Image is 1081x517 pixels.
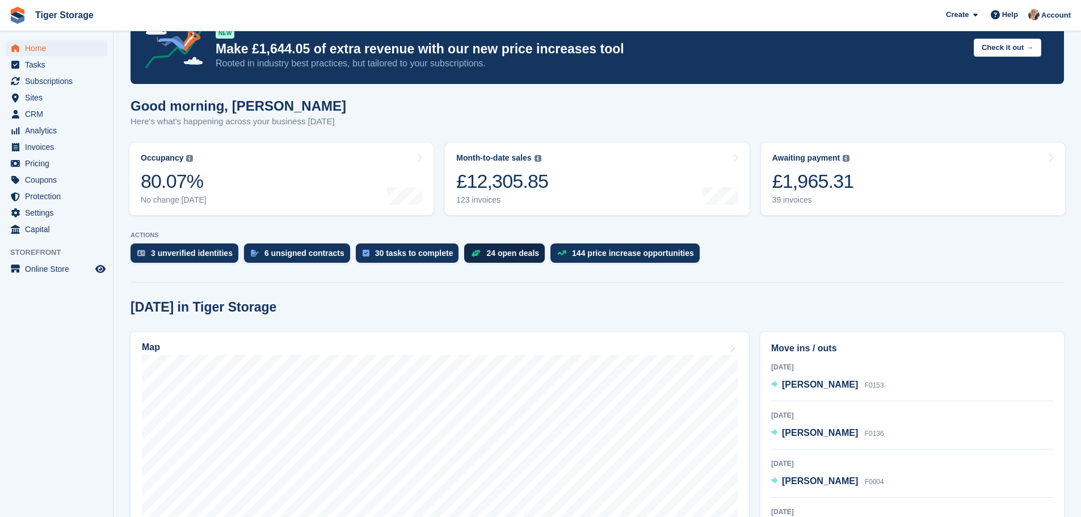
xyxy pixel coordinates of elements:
div: [DATE] [771,507,1053,517]
a: 6 unsigned contracts [244,243,356,268]
a: menu [6,261,107,277]
span: F0004 [865,478,884,486]
a: [PERSON_NAME] F0153 [771,378,884,393]
a: menu [6,155,107,171]
div: 123 invoices [456,195,548,205]
div: £12,305.85 [456,170,548,193]
button: Check it out → [974,39,1041,57]
a: 24 open deals [464,243,550,268]
a: Preview store [94,262,107,276]
div: No change [DATE] [141,195,207,205]
span: Account [1041,10,1071,21]
img: icon-info-grey-7440780725fd019a000dd9b08b2336e03edf1995a4989e88bcd33f0948082b44.svg [535,155,541,162]
span: F0153 [865,381,884,389]
div: 80.07% [141,170,207,193]
img: price_increase_opportunities-93ffe204e8149a01c8c9dc8f82e8f89637d9d84a8eef4429ea346261dce0b2c0.svg [557,250,566,255]
img: contract_signature_icon-13c848040528278c33f63329250d36e43548de30e8caae1d1a13099fd9432cc5.svg [251,250,259,257]
a: menu [6,90,107,106]
a: Occupancy 80.07% No change [DATE] [129,143,434,215]
span: Analytics [25,123,93,138]
a: menu [6,40,107,56]
div: [DATE] [771,459,1053,469]
a: menu [6,123,107,138]
a: Month-to-date sales £12,305.85 123 invoices [445,143,749,215]
span: [PERSON_NAME] [782,428,858,438]
div: 30 tasks to complete [375,249,453,258]
span: Coupons [25,172,93,188]
p: ACTIONS [131,232,1064,239]
img: task-75834270c22a3079a89374b754ae025e5fb1db73e45f91037f5363f120a921f8.svg [363,250,369,257]
h1: Good morning, [PERSON_NAME] [131,98,346,114]
a: Tiger Storage [31,6,98,24]
a: 30 tasks to complete [356,243,465,268]
img: deal-1b604bf984904fb50ccaf53a9ad4b4a5d6e5aea283cecdc64d6e3604feb123c2.svg [471,249,481,257]
p: Rooted in industry best practices, but tailored to your subscriptions. [216,57,965,70]
div: Awaiting payment [772,153,840,163]
a: 144 price increase opportunities [550,243,705,268]
span: Pricing [25,155,93,171]
span: Online Store [25,261,93,277]
span: Protection [25,188,93,204]
span: CRM [25,106,93,122]
a: menu [6,205,107,221]
a: menu [6,172,107,188]
div: 24 open deals [486,249,539,258]
span: [PERSON_NAME] [782,476,858,486]
a: [PERSON_NAME] F0004 [771,474,884,489]
span: Home [25,40,93,56]
div: Occupancy [141,153,183,163]
p: Here's what's happening across your business [DATE] [131,115,346,128]
div: [DATE] [771,362,1053,372]
p: Make £1,644.05 of extra revenue with our new price increases tool [216,41,965,57]
a: menu [6,106,107,122]
img: icon-info-grey-7440780725fd019a000dd9b08b2336e03edf1995a4989e88bcd33f0948082b44.svg [186,155,193,162]
a: menu [6,188,107,204]
a: Awaiting payment £1,965.31 39 invoices [761,143,1065,215]
a: menu [6,57,107,73]
img: verify_identity-adf6edd0f0f0b5bbfe63781bf79b02c33cf7c696d77639b501bdc392416b5a36.svg [137,250,145,257]
div: 6 unsigned contracts [264,249,344,258]
span: Sites [25,90,93,106]
div: 3 unverified identities [151,249,233,258]
a: 3 unverified identities [131,243,244,268]
img: icon-info-grey-7440780725fd019a000dd9b08b2336e03edf1995a4989e88bcd33f0948082b44.svg [843,155,849,162]
h2: Move ins / outs [771,342,1053,355]
img: stora-icon-8386f47178a22dfd0bd8f6a31ec36ba5ce8667c1dd55bd0f319d3a0aa187defe.svg [9,7,26,24]
a: menu [6,73,107,89]
div: £1,965.31 [772,170,854,193]
span: F0136 [865,430,884,438]
span: Storefront [10,247,113,258]
div: 39 invoices [772,195,854,205]
img: price-adjustments-announcement-icon-8257ccfd72463d97f412b2fc003d46551f7dbcb40ab6d574587a9cd5c0d94... [136,8,215,73]
span: Capital [25,221,93,237]
span: Settings [25,205,93,221]
a: menu [6,139,107,155]
h2: [DATE] in Tiger Storage [131,300,276,315]
a: [PERSON_NAME] F0136 [771,426,884,441]
span: Help [1002,9,1018,20]
div: NEW [216,27,234,39]
span: Invoices [25,139,93,155]
div: [DATE] [771,410,1053,421]
div: 144 price increase opportunities [572,249,694,258]
span: Create [946,9,969,20]
span: [PERSON_NAME] [782,380,858,389]
a: menu [6,221,107,237]
img: Becky Martin [1028,9,1040,20]
h2: Map [142,342,160,352]
span: Subscriptions [25,73,93,89]
span: Tasks [25,57,93,73]
div: Month-to-date sales [456,153,531,163]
